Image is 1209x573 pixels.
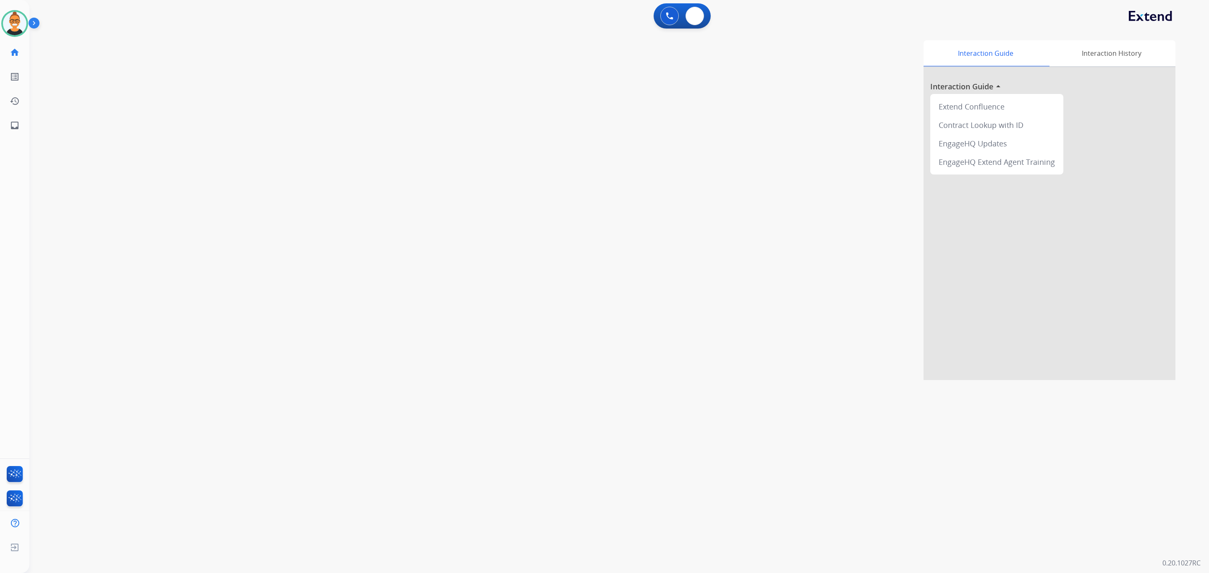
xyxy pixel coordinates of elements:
[10,120,20,130] mat-icon: inbox
[924,40,1047,66] div: Interaction Guide
[934,97,1060,116] div: Extend Confluence
[3,12,26,35] img: avatar
[1162,558,1201,568] p: 0.20.1027RC
[10,72,20,82] mat-icon: list_alt
[934,134,1060,153] div: EngageHQ Updates
[10,96,20,106] mat-icon: history
[1047,40,1175,66] div: Interaction History
[934,153,1060,171] div: EngageHQ Extend Agent Training
[934,116,1060,134] div: Contract Lookup with ID
[10,47,20,57] mat-icon: home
